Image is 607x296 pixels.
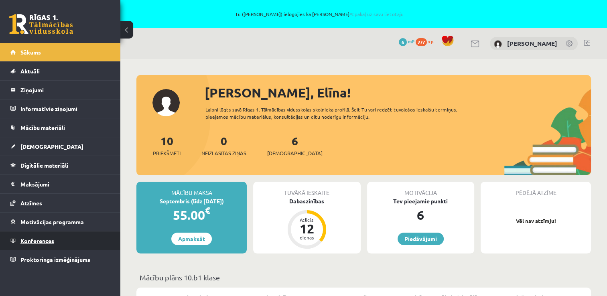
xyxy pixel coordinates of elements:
a: Mācību materiāli [10,118,110,137]
a: Apmaksāt [171,233,212,245]
span: Proktoringa izmēģinājums [20,256,90,263]
p: Mācību plāns 10.b1 klase [140,272,588,283]
a: Ziņojumi [10,81,110,99]
span: Konferences [20,237,54,244]
a: Maksājumi [10,175,110,193]
legend: Informatīvie ziņojumi [20,99,110,118]
span: [DEMOGRAPHIC_DATA] [267,149,323,157]
div: Motivācija [367,182,474,197]
span: Motivācijas programma [20,218,84,225]
span: 6 [399,38,407,46]
a: Atzīmes [10,194,110,212]
span: Sākums [20,49,41,56]
a: Aktuāli [10,62,110,80]
a: 0Neizlasītās ziņas [201,134,246,157]
a: 277 xp [416,38,437,45]
a: Atpakaļ uz savu lietotāju [349,11,404,17]
div: dienas [295,235,319,240]
div: Pēdējā atzīme [481,182,591,197]
span: Atzīmes [20,199,42,207]
div: 55.00 [136,205,247,225]
div: Tev pieejamie punkti [367,197,474,205]
legend: Maksājumi [20,175,110,193]
span: Aktuāli [20,67,40,75]
a: Rīgas 1. Tālmācības vidusskola [9,14,73,34]
a: Informatīvie ziņojumi [10,99,110,118]
a: Dabaszinības Atlicis 12 dienas [253,197,360,250]
a: Piedāvājumi [398,233,444,245]
a: 10Priekšmeti [153,134,181,157]
span: € [205,205,210,216]
div: Atlicis [295,217,319,222]
div: Septembris (līdz [DATE]) [136,197,247,205]
span: Tu ([PERSON_NAME]) ielogojies kā [PERSON_NAME] [92,12,546,16]
a: Digitālie materiāli [10,156,110,174]
span: 277 [416,38,427,46]
div: Mācību maksa [136,182,247,197]
span: xp [428,38,433,45]
a: Sākums [10,43,110,61]
a: 6 mP [399,38,414,45]
span: mP [408,38,414,45]
a: [DEMOGRAPHIC_DATA] [10,137,110,156]
img: Elīna Kivriņa [494,40,502,48]
a: Motivācijas programma [10,213,110,231]
div: Dabaszinības [253,197,360,205]
a: 6[DEMOGRAPHIC_DATA] [267,134,323,157]
p: Vēl nav atzīmju! [485,217,587,225]
span: Neizlasītās ziņas [201,149,246,157]
div: [PERSON_NAME], Elīna! [205,83,591,102]
a: Proktoringa izmēģinājums [10,250,110,269]
div: 12 [295,222,319,235]
div: Tuvākā ieskaite [253,182,360,197]
a: Konferences [10,231,110,250]
span: Digitālie materiāli [20,162,68,169]
span: [DEMOGRAPHIC_DATA] [20,143,83,150]
div: Laipni lūgts savā Rīgas 1. Tālmācības vidusskolas skolnieka profilā. Šeit Tu vari redzēt tuvojošo... [205,106,478,120]
span: Priekšmeti [153,149,181,157]
a: [PERSON_NAME] [507,39,557,47]
div: 6 [367,205,474,225]
span: Mācību materiāli [20,124,65,131]
legend: Ziņojumi [20,81,110,99]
